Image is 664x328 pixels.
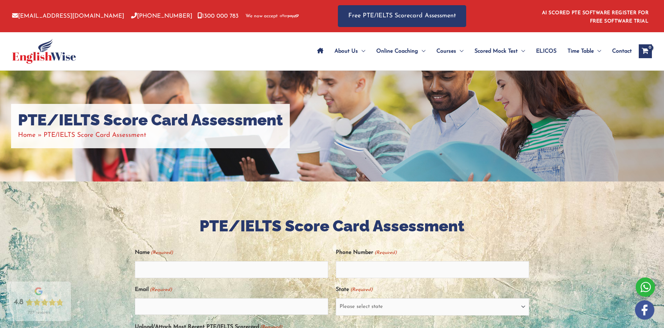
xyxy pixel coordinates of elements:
[538,5,652,27] aside: Header Widget 1
[131,13,192,19] a: [PHONE_NUMBER]
[607,39,632,63] a: Contact
[336,247,396,258] label: Phone Number
[18,132,36,139] a: Home
[149,284,172,295] span: (Required)
[150,247,173,258] span: (Required)
[135,247,173,258] label: Name
[469,39,531,63] a: Scored Mock TestMenu Toggle
[371,39,431,63] a: Online CoachingMenu Toggle
[28,310,50,316] div: 727 reviews
[197,13,239,19] a: 1300 000 783
[246,13,278,20] span: We now accept
[639,44,652,58] a: View Shopping Cart, empty
[536,39,556,63] span: ELICOS
[562,39,607,63] a: Time TableMenu Toggle
[44,132,146,139] span: PTE/IELTS Score Card Assessment
[336,284,372,295] label: State
[568,39,594,63] span: Time Table
[431,39,469,63] a: CoursesMenu Toggle
[612,39,632,63] span: Contact
[531,39,562,63] a: ELICOS
[312,39,632,63] nav: Site Navigation: Main Menu
[374,247,397,258] span: (Required)
[518,39,525,63] span: Menu Toggle
[334,39,358,63] span: About Us
[338,5,466,27] a: Free PTE/IELTS Scorecard Assessment
[456,39,463,63] span: Menu Toggle
[18,130,283,141] nav: Breadcrumbs
[376,39,418,63] span: Online Coaching
[135,284,172,295] label: Email
[635,300,654,320] img: white-facebook.png
[474,39,518,63] span: Scored Mock Test
[14,298,64,307] div: Rating: 4.8 out of 5
[542,10,649,24] a: AI SCORED PTE SOFTWARE REGISTER FOR FREE SOFTWARE TRIAL
[135,216,529,237] h2: PTE/IELTS Score Card Assessment
[12,39,76,64] img: cropped-ew-logo
[329,39,371,63] a: About UsMenu Toggle
[12,13,124,19] a: [EMAIL_ADDRESS][DOMAIN_NAME]
[358,39,365,63] span: Menu Toggle
[594,39,601,63] span: Menu Toggle
[436,39,456,63] span: Courses
[280,14,299,18] img: Afterpay-Logo
[418,39,425,63] span: Menu Toggle
[350,284,372,295] span: (Required)
[18,111,283,130] h1: PTE/IELTS Score Card Assessment
[14,298,24,307] div: 4.8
